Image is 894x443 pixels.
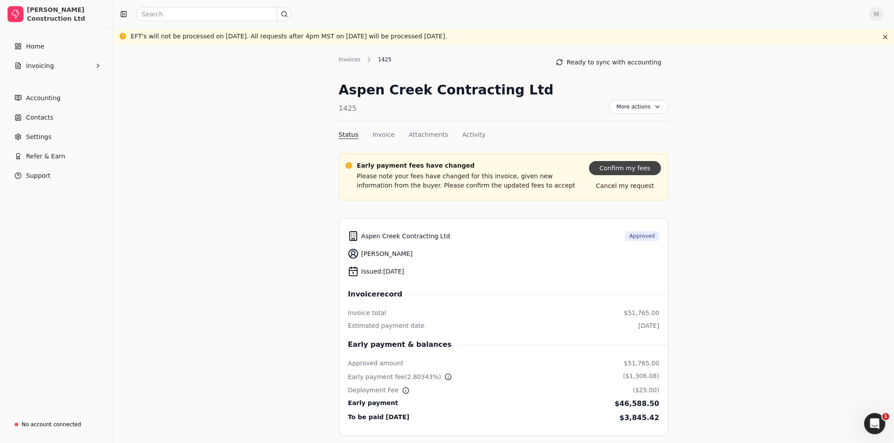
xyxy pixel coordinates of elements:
[629,232,655,240] span: Approved
[26,152,65,161] span: Refer & Earn
[864,413,885,434] iframe: Intercom live chat
[26,61,54,71] span: Invoicing
[339,80,554,100] div: Aspen Creek Contracting Ltd
[409,130,448,139] button: Attachments
[4,167,109,184] button: Support
[348,386,399,395] span: Deployment Fee
[131,32,447,41] div: EFT's will not be processed on [DATE]. All requests after 4pm MST on [DATE] will be processed [DA...
[348,413,409,423] div: To be paid [DATE]
[4,57,109,75] button: Invoicing
[348,339,460,350] span: Early payment & balances
[405,373,441,380] span: ( 2.80343 %)
[619,413,659,423] div: $3,845.42
[615,398,659,409] div: $46,588.50
[357,172,585,190] p: Please note your fees have changed for this invoice, given new information from the buyer. Please...
[4,109,109,126] a: Contacts
[348,398,398,409] div: Early payment
[26,132,51,142] span: Settings
[589,161,661,175] button: Confirm my fees
[623,372,659,382] div: ($1,306.08)
[882,413,889,420] span: 1
[462,130,485,139] button: Activity
[26,94,60,103] span: Accounting
[348,321,425,330] div: Estimated payment date
[4,147,109,165] button: Refer & Earn
[373,56,396,64] div: 1425
[26,113,53,122] span: Contacts
[4,417,109,432] a: No account connected
[339,103,554,114] div: 1425
[22,420,81,428] div: No account connected
[624,308,659,318] div: $51,765.00
[26,171,50,180] span: Support
[4,89,109,107] a: Accounting
[589,179,661,193] button: Cancel my request
[4,38,109,55] a: Home
[26,42,44,51] span: Home
[633,386,659,395] div: ($25.00)
[339,56,365,64] div: Invoices
[638,321,659,330] div: [DATE]
[4,128,109,146] a: Settings
[27,5,105,23] div: [PERSON_NAME] Construction Ltd
[361,249,412,259] span: [PERSON_NAME]
[339,130,358,139] button: Status
[869,7,883,21] button: M
[339,55,396,64] nav: Breadcrumb
[609,100,668,114] button: More actions
[348,373,405,380] span: Early payment fee
[348,289,411,300] span: Invoice record
[348,308,386,318] div: Invoice total
[549,55,668,69] button: Ready to sync with accounting
[361,267,404,276] span: Issued: [DATE]
[357,161,585,170] p: Early payment fees have changed
[348,359,404,368] div: Approved amount
[136,7,291,21] input: Search
[361,232,450,241] span: Aspen Creek Contracting Ltd
[373,130,395,139] button: Invoice
[624,359,659,368] div: $51,765.00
